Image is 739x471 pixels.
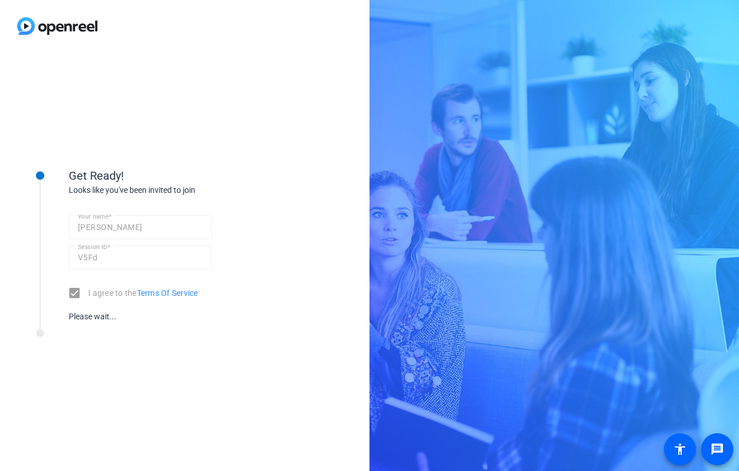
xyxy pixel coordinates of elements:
div: Looks like you've been invited to join [69,184,298,196]
div: Get Ready! [69,167,298,184]
mat-icon: accessibility [673,442,687,456]
mat-icon: message [710,442,724,456]
mat-label: Session ID [78,243,107,250]
mat-label: Your name [78,213,108,220]
div: Please wait... [69,311,212,323]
